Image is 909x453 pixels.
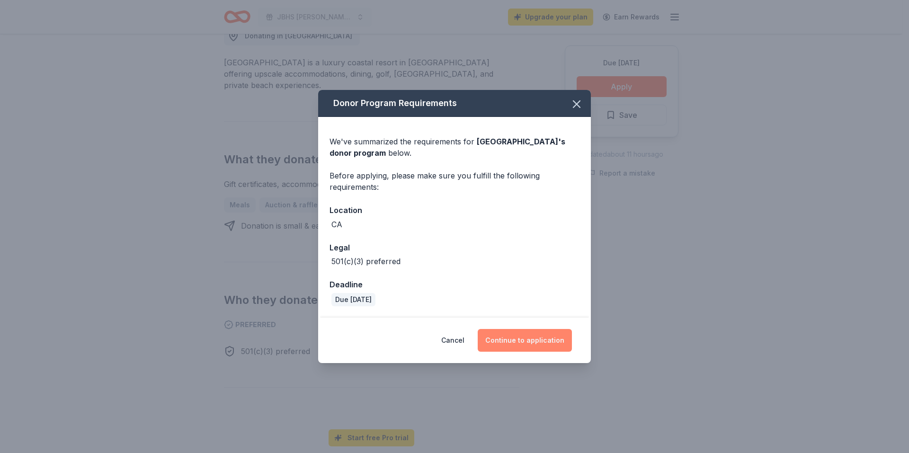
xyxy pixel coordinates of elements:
[318,90,591,117] div: Donor Program Requirements
[330,136,579,159] div: We've summarized the requirements for below.
[330,241,579,254] div: Legal
[331,256,401,267] div: 501(c)(3) preferred
[331,219,342,230] div: CA
[478,329,572,352] button: Continue to application
[330,170,579,193] div: Before applying, please make sure you fulfill the following requirements:
[441,329,464,352] button: Cancel
[331,293,375,306] div: Due [DATE]
[330,278,579,291] div: Deadline
[330,204,579,216] div: Location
